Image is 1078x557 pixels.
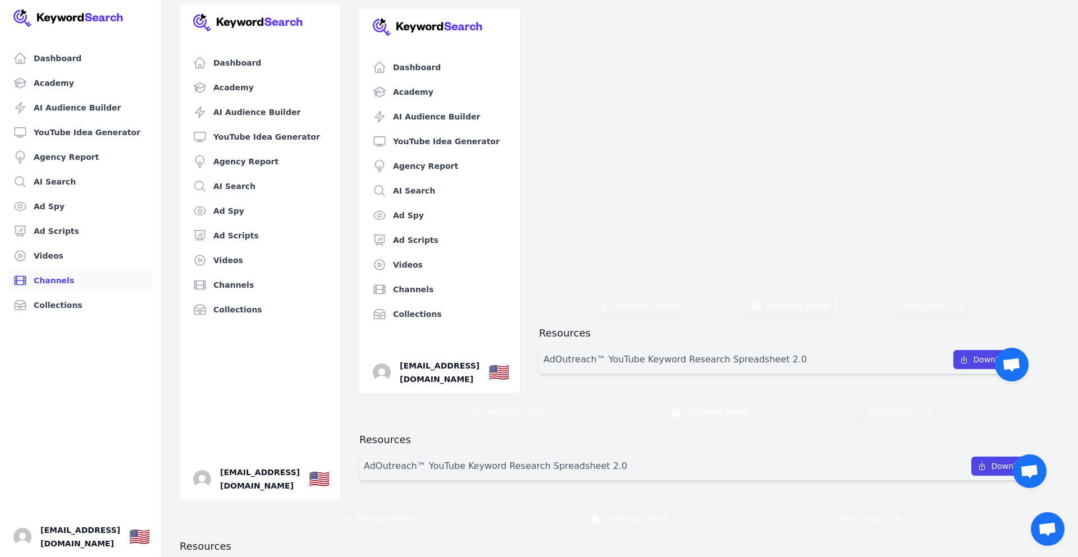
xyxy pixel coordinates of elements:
[13,528,31,546] img: Max Diafoune
[9,146,152,168] a: Agency Report
[9,195,152,218] a: Ad Spy
[9,220,152,242] a: Ad Scripts
[184,455,447,468] div: AdOutreach™ YouTube Keyword Research Spreadsheet 2.0
[580,508,677,530] button: Academy Home
[9,96,152,119] a: AI Audience Builder
[9,294,152,316] a: Collections
[13,528,31,546] button: Open user button
[9,171,152,193] a: AI Search
[331,508,429,530] button: Previous Lesson
[180,316,665,332] div: Resources
[9,47,152,70] a: Dashboard
[828,508,908,530] button: Next Lesson
[9,269,152,292] a: Channels
[282,397,380,418] button: Previous Lesson
[9,245,152,267] a: Videos
[180,427,862,443] div: Resources
[180,4,1060,499] iframe: KeywordSearch_Video8
[1031,512,1065,546] div: Open chat
[833,450,867,484] div: Open chat
[180,4,665,277] iframe: KeywordSearch_Video8
[680,397,760,418] button: Next Lesson
[594,341,660,360] a: Download
[9,121,152,144] a: YouTube Idea Generator
[13,9,124,27] img: Your Company
[180,538,1060,554] div: Resources
[481,397,578,418] button: Academy Home
[9,72,152,94] a: Academy
[382,286,479,307] button: Academy Home
[792,452,858,471] a: Download
[129,527,150,547] div: 🇺🇸
[129,526,150,548] button: 🇺🇸
[40,523,120,550] span: [EMAIL_ADDRESS][DOMAIN_NAME]
[636,339,669,372] div: Open chat
[532,286,612,307] button: Next Lesson
[232,286,330,307] button: Previous Lesson
[180,4,862,388] iframe: KeywordSearch_Video8
[184,344,447,357] div: AdOutreach™ YouTube Keyword Research Spreadsheet 2.0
